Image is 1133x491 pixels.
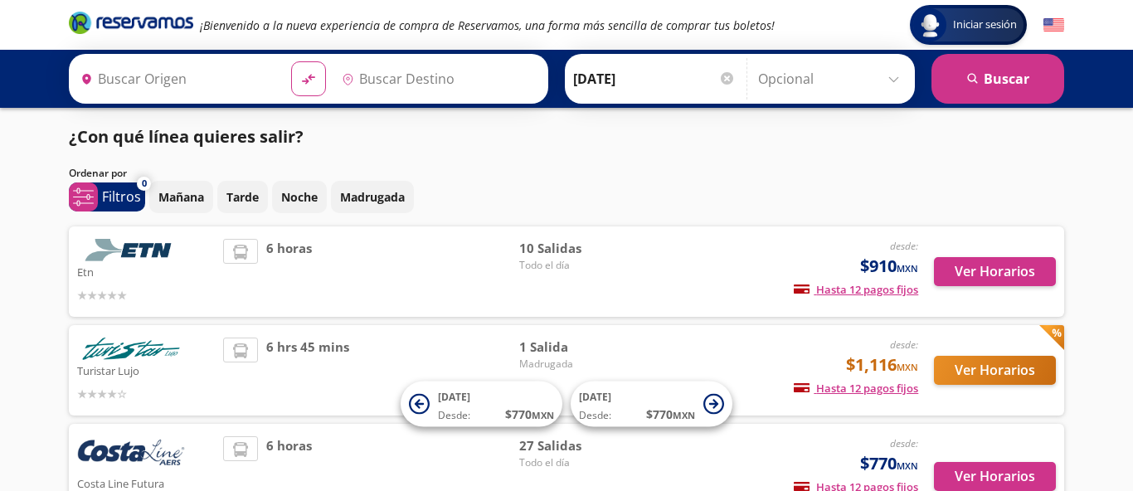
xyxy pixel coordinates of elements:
[77,338,185,360] img: Turistar Lujo
[200,17,775,33] em: ¡Bienvenido a la nueva experiencia de compra de Reservamos, una forma más sencilla de comprar tus...
[266,338,349,403] span: 6 hrs 45 mins
[897,262,918,275] small: MXN
[272,181,327,213] button: Noche
[579,408,611,423] span: Desde:
[438,390,470,404] span: [DATE]
[77,360,215,380] p: Turistar Lujo
[77,261,215,281] p: Etn
[794,282,918,297] span: Hasta 12 pagos fijos
[335,58,539,100] input: Buscar Destino
[897,361,918,373] small: MXN
[532,409,554,421] small: MXN
[77,239,185,261] img: Etn
[846,352,918,377] span: $1,116
[69,10,193,35] i: Brand Logo
[934,356,1056,385] button: Ver Horarios
[890,338,918,352] em: desde:
[438,408,470,423] span: Desde:
[571,382,732,427] button: [DATE]Desde:$770MXN
[331,181,414,213] button: Madrugada
[69,10,193,40] a: Brand Logo
[519,436,635,455] span: 27 Salidas
[77,436,185,473] img: Costa Line Futura
[673,409,695,421] small: MXN
[142,177,147,191] span: 0
[946,17,1024,33] span: Iniciar sesión
[579,390,611,404] span: [DATE]
[519,239,635,258] span: 10 Salidas
[860,451,918,476] span: $770
[519,258,635,273] span: Todo el día
[646,406,695,423] span: $ 770
[519,455,635,470] span: Todo el día
[934,257,1056,286] button: Ver Horarios
[74,58,278,100] input: Buscar Origen
[573,58,736,100] input: Elegir Fecha
[69,124,304,149] p: ¿Con qué línea quieres salir?
[897,459,918,472] small: MXN
[890,436,918,450] em: desde:
[69,182,145,211] button: 0Filtros
[1043,15,1064,36] button: English
[505,406,554,423] span: $ 770
[890,239,918,253] em: desde:
[69,166,127,181] p: Ordenar por
[340,188,405,206] p: Madrugada
[758,58,907,100] input: Opcional
[226,188,259,206] p: Tarde
[519,357,635,372] span: Madrugada
[401,382,562,427] button: [DATE]Desde:$770MXN
[266,239,312,304] span: 6 horas
[860,254,918,279] span: $910
[934,462,1056,491] button: Ver Horarios
[158,188,204,206] p: Mañana
[217,181,268,213] button: Tarde
[794,381,918,396] span: Hasta 12 pagos fijos
[149,181,213,213] button: Mañana
[102,187,141,207] p: Filtros
[931,54,1064,104] button: Buscar
[519,338,635,357] span: 1 Salida
[281,188,318,206] p: Noche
